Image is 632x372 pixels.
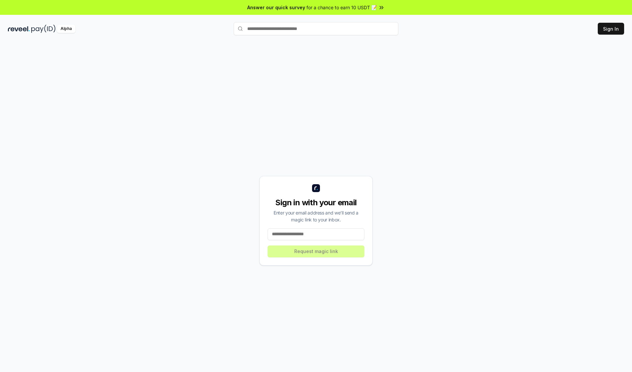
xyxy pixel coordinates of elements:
span: for a chance to earn 10 USDT 📝 [306,4,377,11]
button: Sign In [598,23,624,35]
span: Answer our quick survey [247,4,305,11]
img: pay_id [31,25,56,33]
img: reveel_dark [8,25,30,33]
div: Alpha [57,25,75,33]
div: Enter your email address and we’ll send a magic link to your inbox. [268,209,364,223]
img: logo_small [312,184,320,192]
div: Sign in with your email [268,197,364,208]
